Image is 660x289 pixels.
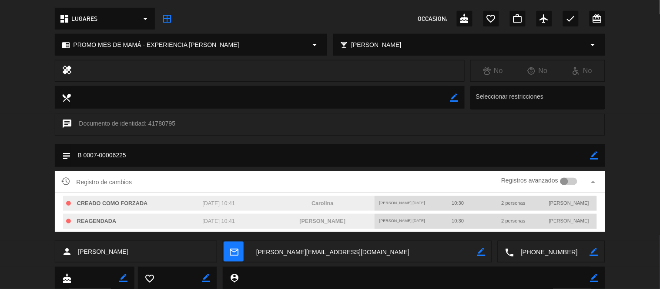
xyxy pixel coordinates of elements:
[549,218,589,223] span: [PERSON_NAME]
[77,200,147,206] span: CREADO COMO FORZADA
[352,40,402,50] span: [PERSON_NAME]
[62,119,72,131] i: chat
[418,14,448,24] span: OCCASION:
[71,14,97,24] span: LUGARES
[62,65,72,77] i: healing
[203,200,235,206] span: [DATE] 10:41
[55,114,605,136] div: Documento de identidad: 41780795
[203,218,235,224] span: [DATE] 10:41
[590,274,599,282] i: border_color
[590,151,599,159] i: border_color
[119,274,127,282] i: border_color
[310,40,320,50] i: arrow_drop_down
[459,13,470,24] i: cake
[77,218,116,224] span: REAGENDADA
[452,218,464,223] span: 10:30
[566,13,576,24] i: check
[229,273,239,282] i: person_pin
[515,65,560,76] div: No
[450,93,458,102] i: border_color
[379,201,425,205] span: [PERSON_NAME] [DATE]
[477,248,485,256] i: border_color
[502,200,526,206] span: 2 personas
[539,13,549,24] i: airplanemode_active
[452,200,464,206] span: 10:30
[59,13,70,24] i: dashboard
[513,13,523,24] i: work_outline
[340,41,348,49] i: local_bar
[162,13,172,24] i: border_all
[379,219,425,223] span: [PERSON_NAME] [DATE]
[560,65,605,76] div: No
[300,218,346,224] span: [PERSON_NAME]
[73,40,239,50] span: PROMO MES DE MAMÁ - EXPERIENCIA [PERSON_NAME]
[229,247,238,256] i: mail_outline
[590,248,598,256] i: border_color
[505,247,514,257] i: local_phone
[145,273,154,283] i: favorite_border
[62,41,70,49] i: chrome_reader_mode
[61,93,71,102] i: local_dining
[61,151,71,160] i: subject
[588,177,599,187] i: arrow_drop_up
[140,13,151,24] i: arrow_drop_down
[471,65,516,76] div: No
[62,246,72,257] i: person
[312,200,333,206] span: Carolina
[549,200,589,206] span: [PERSON_NAME]
[501,176,558,186] label: Registros avanzados
[486,13,496,24] i: favorite_border
[62,273,71,283] i: cake
[592,13,603,24] i: card_giftcard
[78,247,128,257] span: [PERSON_NAME]
[588,40,598,50] i: arrow_drop_down
[202,274,210,282] i: border_color
[502,218,526,223] span: 2 personas
[61,177,132,187] span: Registro de cambios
